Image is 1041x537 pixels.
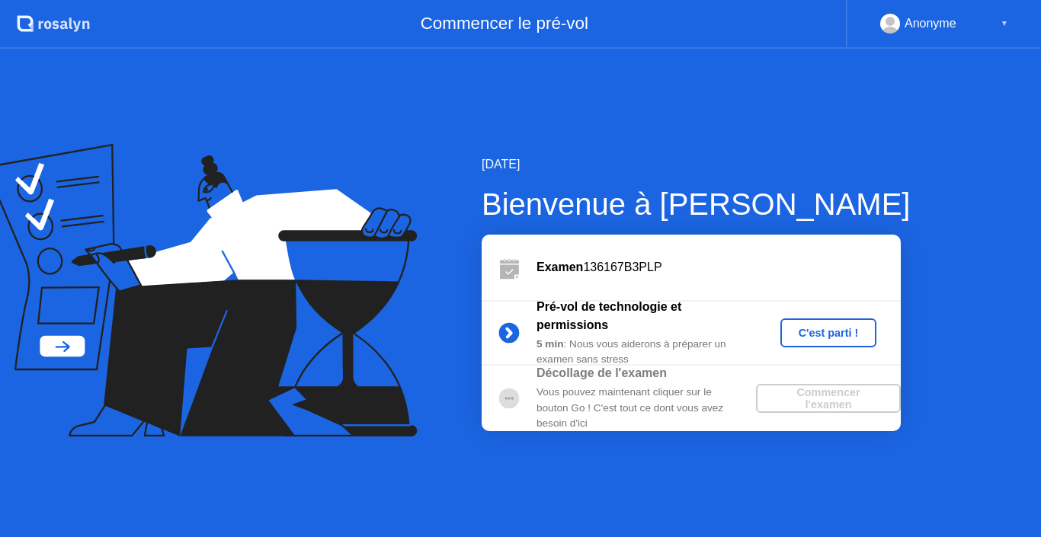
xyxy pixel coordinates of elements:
[1001,14,1008,34] div: ▼
[762,386,895,411] div: Commencer l'examen
[537,258,901,276] div: 136167B3PLP
[482,181,910,227] div: Bienvenue à [PERSON_NAME]
[786,327,871,339] div: C'est parti !
[537,338,564,350] b: 5 min
[537,385,756,431] div: Vous pouvez maintenant cliquer sur le bouton Go ! C'est tout ce dont vous avez besoin d'ici
[537,337,756,368] div: : Nous vous aiderons à préparer un examen sans stress
[905,14,956,34] div: Anonyme
[482,155,910,174] div: [DATE]
[537,366,667,379] b: Décollage de l'examen
[537,261,583,273] b: Examen
[756,384,901,413] button: Commencer l'examen
[780,318,877,347] button: C'est parti !
[537,300,681,331] b: Pré-vol de technologie et permissions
